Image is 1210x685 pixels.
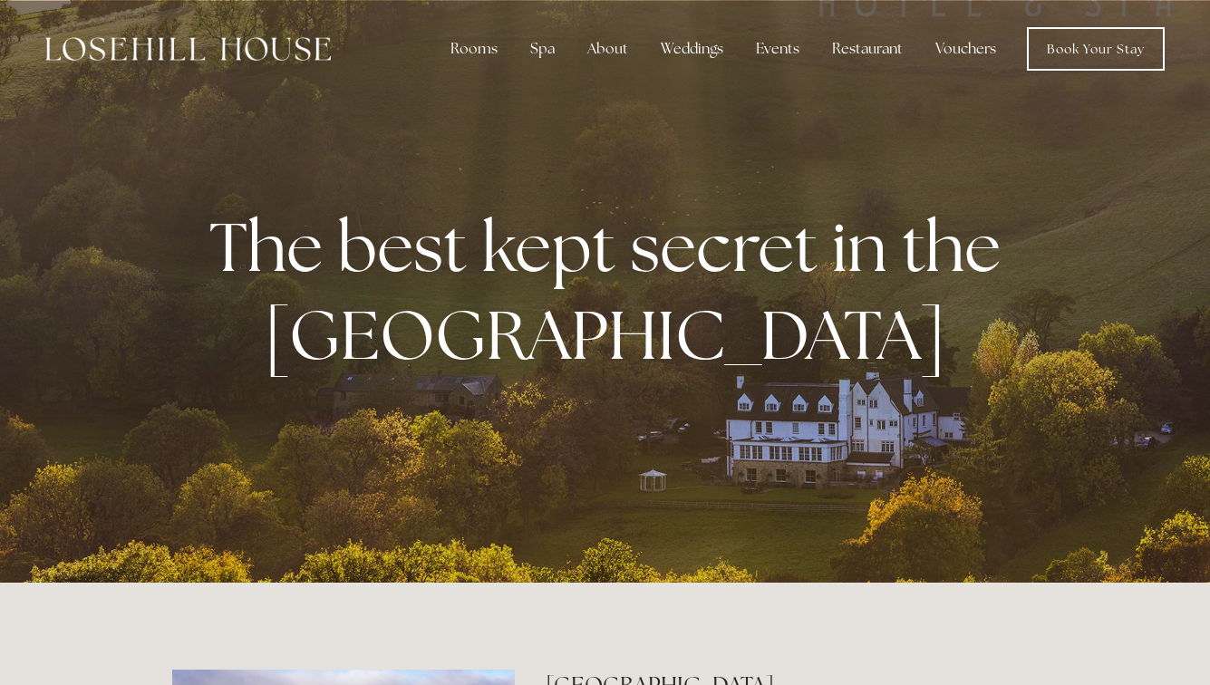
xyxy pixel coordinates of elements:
div: Rooms [436,31,512,67]
div: Spa [516,31,569,67]
a: Book Your Stay [1027,27,1165,71]
a: Vouchers [921,31,1011,67]
div: Weddings [646,31,738,67]
img: Losehill House [45,37,331,61]
div: Restaurant [818,31,917,67]
div: About [573,31,643,67]
div: Events [741,31,814,67]
strong: The best kept secret in the [GEOGRAPHIC_DATA] [209,202,1015,380]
